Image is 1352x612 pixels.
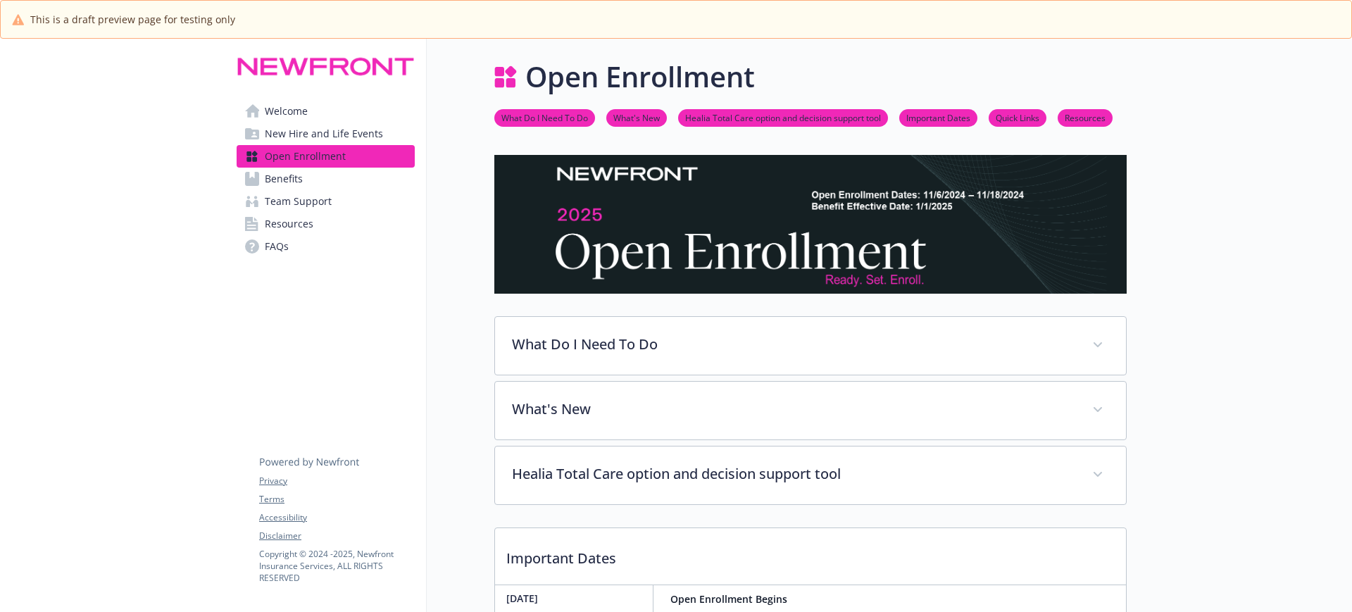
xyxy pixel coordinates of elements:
a: Open Enrollment [237,145,415,168]
a: What Do I Need To Do [494,111,595,124]
span: Welcome [265,100,308,123]
p: What's New [512,399,1075,420]
a: Benefits [237,168,415,190]
a: What's New [606,111,667,124]
div: What Do I Need To Do [495,317,1126,375]
p: Copyright © 2024 - 2025 , Newfront Insurance Services, ALL RIGHTS RESERVED [259,548,414,584]
a: Privacy [259,475,414,487]
p: Healia Total Care option and decision support tool [512,463,1075,485]
div: What's New [495,382,1126,439]
a: Team Support [237,190,415,213]
a: Resources [1058,111,1113,124]
div: Healia Total Care option and decision support tool [495,446,1126,504]
span: Open Enrollment [265,145,346,168]
span: FAQs [265,235,289,258]
span: Resources [265,213,313,235]
a: Important Dates [899,111,977,124]
a: Healia Total Care option and decision support tool [678,111,888,124]
img: open enrollment page banner [494,155,1127,294]
a: New Hire and Life Events [237,123,415,145]
a: FAQs [237,235,415,258]
h1: Open Enrollment [525,56,755,98]
strong: Open Enrollment Begins [670,592,787,606]
span: This is a draft preview page for testing only [30,12,235,27]
a: Resources [237,213,415,235]
span: New Hire and Life Events [265,123,383,145]
a: Terms [259,493,414,506]
a: Disclaimer [259,530,414,542]
a: Quick Links [989,111,1046,124]
p: What Do I Need To Do [512,334,1075,355]
p: [DATE] [506,591,647,606]
span: Team Support [265,190,332,213]
p: Important Dates [495,528,1126,580]
span: Benefits [265,168,303,190]
a: Welcome [237,100,415,123]
a: Accessibility [259,511,414,524]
